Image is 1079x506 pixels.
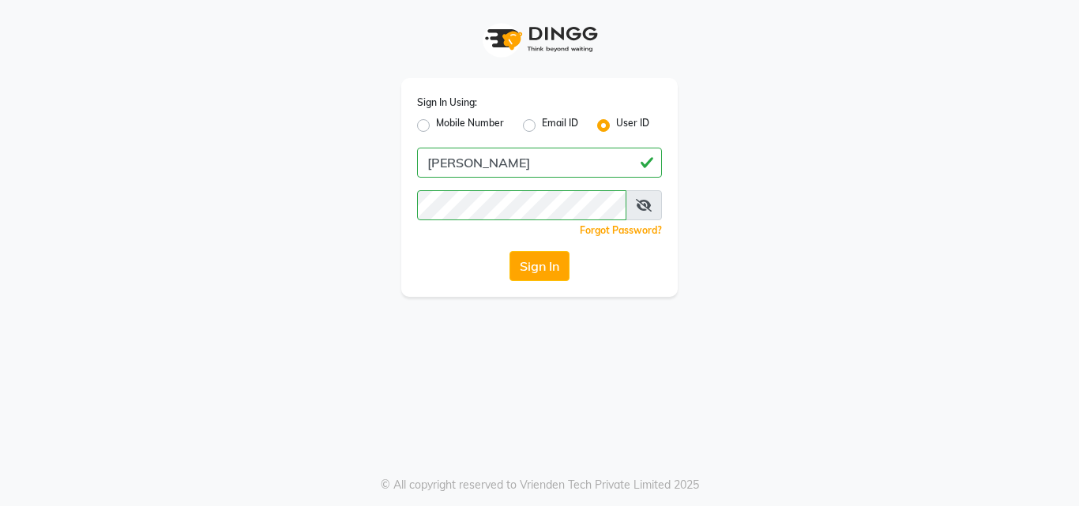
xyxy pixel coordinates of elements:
[417,190,626,220] input: Username
[580,224,662,236] a: Forgot Password?
[417,96,477,110] label: Sign In Using:
[436,116,504,135] label: Mobile Number
[542,116,578,135] label: Email ID
[476,16,603,62] img: logo1.svg
[616,116,649,135] label: User ID
[417,148,662,178] input: Username
[509,251,570,281] button: Sign In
